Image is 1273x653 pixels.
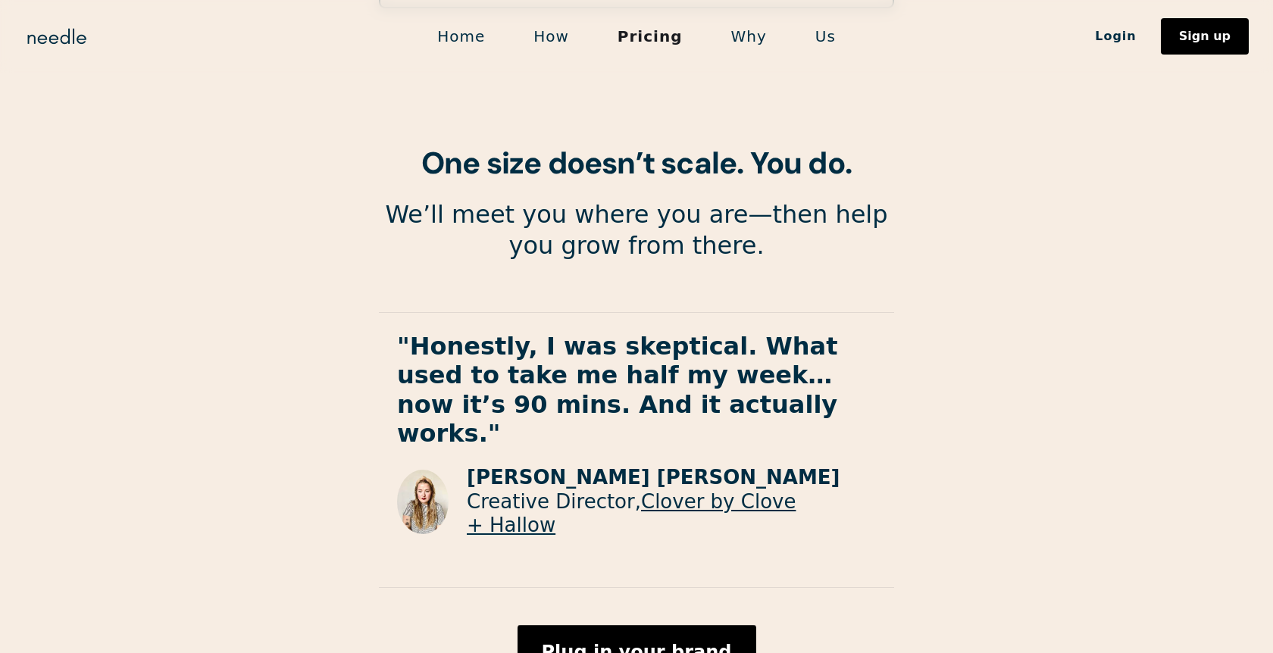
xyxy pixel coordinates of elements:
[413,20,509,52] a: Home
[509,20,593,52] a: How
[379,199,894,262] p: We’ll meet you where you are—then help you grow from there.
[707,20,791,52] a: Why
[791,20,860,52] a: Us
[467,490,876,537] p: Creative Director,
[1161,18,1249,55] a: Sign up
[467,466,876,489] p: [PERSON_NAME] [PERSON_NAME]
[467,490,796,536] a: Clover by Clove + Hallow
[379,145,894,181] h2: One size doesn’t scale. You do.
[593,20,707,52] a: Pricing
[397,332,837,448] strong: "Honestly, I was skeptical. What used to take me half my week… now it’s 90 mins. And it actually ...
[1071,23,1161,49] a: Login
[1179,30,1231,42] div: Sign up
